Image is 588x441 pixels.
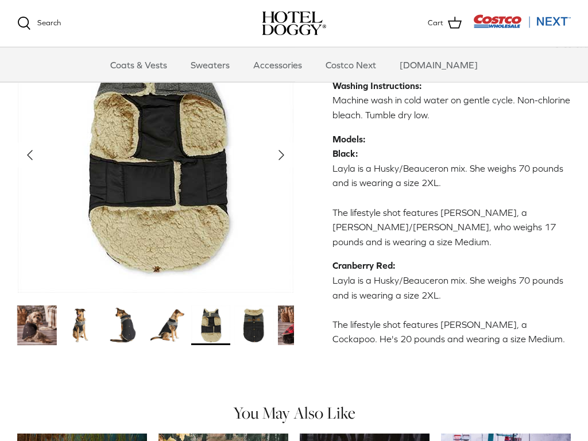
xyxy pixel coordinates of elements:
[332,259,571,347] p: Layla is a Husky/Beauceron mix. She weighs 70 pounds and is wearing a size 2XL. The lifestyle sho...
[269,142,294,168] button: Next
[428,17,443,29] span: Cart
[389,48,488,82] a: [DOMAIN_NAME]
[332,261,395,271] strong: Cranberry Red:
[17,142,42,168] button: Previous
[17,305,57,345] a: Thumbnail Link
[278,305,318,345] a: Thumbnail Link
[17,17,61,30] a: Search
[315,48,386,82] a: Costco Next
[61,305,100,345] a: Thumbnail Link
[332,81,421,91] strong: Washing Instructions:
[148,305,187,345] a: Thumbnail Link
[100,48,177,82] a: Coats & Vests
[262,11,326,36] img: hoteldoggycom
[191,305,231,345] a: Thumbnail Link
[332,133,571,250] p: Layla is a Husky/Beauceron mix. She weighs 70 pounds and is wearing a size 2XL. The lifestyle sho...
[473,22,571,30] a: Visit Costco Next
[473,14,571,29] img: Costco Next
[234,305,274,345] a: Thumbnail Link
[428,16,462,31] a: Cart
[332,79,571,123] p: Machine wash in cold water on gentle cycle. Non-chlorine bleach. Tumble dry low.
[332,134,365,160] strong: Models: Black:
[104,305,144,345] a: Thumbnail Link
[243,48,312,82] a: Accessories
[17,17,294,293] a: Show Gallery
[37,18,61,27] span: Search
[17,405,571,423] h4: You May Also Like
[180,48,240,82] a: Sweaters
[262,11,326,36] a: hoteldoggy.com hoteldoggycom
